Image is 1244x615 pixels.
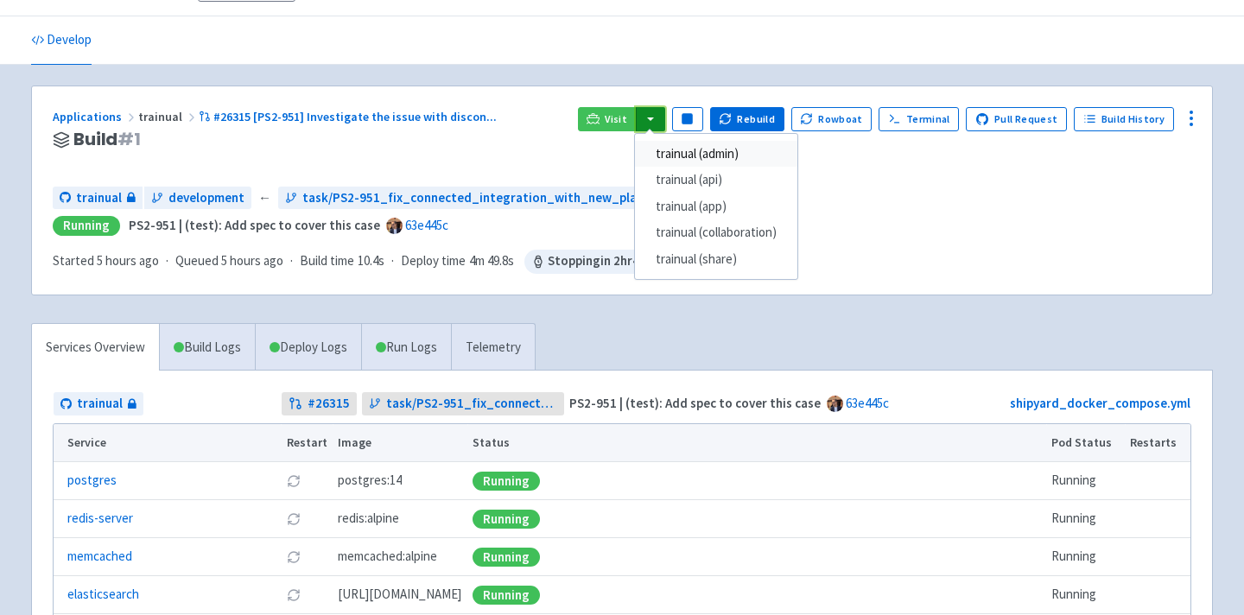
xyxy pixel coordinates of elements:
div: Running [473,586,540,605]
span: postgres:14 [338,471,402,491]
a: Applications [53,109,138,124]
div: Running [473,510,540,529]
span: redis:alpine [338,509,399,529]
a: 63e445c [405,217,448,233]
span: Queued [175,252,283,269]
button: Rowboat [791,107,873,131]
a: redis-server [67,509,133,529]
span: trainual [77,394,123,414]
a: Run Logs [361,324,451,371]
span: Started [53,252,159,269]
th: Status [467,424,1046,462]
a: Develop [31,16,92,65]
a: trainual (share) [635,246,797,273]
span: Stopping in 2 hr 49 min [524,250,688,274]
span: memcached:alpine [338,547,437,567]
span: 4m 49.8s [469,251,514,271]
span: task/PS2-951_fix_connected_integration_with_new_plans [386,394,558,414]
th: Image [333,424,467,462]
strong: # 26315 [308,394,350,414]
a: trainual (collaboration) [635,219,797,246]
span: Build [73,130,141,149]
a: Services Overview [32,324,159,371]
a: postgres [67,471,117,491]
span: task/PS2-951_fix_connected_integration_with_new_plans [302,188,650,208]
a: Pull Request [966,107,1067,131]
button: Restart pod [287,512,301,526]
a: elasticsearch [67,585,139,605]
span: development [168,188,244,208]
a: 63e445c [846,395,889,411]
span: [DOMAIN_NAME][URL] [338,585,461,605]
a: trainual [54,392,143,415]
button: Restart pod [287,550,301,564]
time: 5 hours ago [97,252,159,269]
th: Pod Status [1046,424,1125,462]
span: #26315 [PS2-951] Investigate the issue with discon ... [213,109,497,124]
a: Visit [578,107,637,131]
strong: PS2-951 | (test): Add spec to cover this case [569,395,821,411]
time: 5 hours ago [221,252,283,269]
td: Running [1046,576,1125,614]
th: Service [54,424,281,462]
span: Build time [300,251,354,271]
span: # 1 [117,127,141,151]
a: #26315 [282,392,357,415]
a: memcached [67,547,132,567]
a: Deploy Logs [255,324,361,371]
a: shipyard_docker_compose.yml [1010,395,1190,411]
span: 10.4s [358,251,384,271]
button: Restart pod [287,588,301,602]
button: Rebuild [710,107,784,131]
span: trainual [76,188,122,208]
a: trainual [53,187,143,210]
a: Telemetry [451,324,535,371]
a: development [144,187,251,210]
td: Running [1046,462,1125,500]
strong: PS2-951 | (test): Add spec to cover this case [129,217,380,233]
button: Pause [672,107,703,131]
a: Build History [1074,107,1174,131]
span: Visit [605,112,627,126]
div: Running [473,472,540,491]
td: Running [1046,500,1125,538]
th: Restart [281,424,333,462]
div: · · · [53,250,688,274]
span: trainual [138,109,199,124]
a: task/PS2-951_fix_connected_integration_with_new_plans [362,392,565,415]
span: ← [258,188,271,208]
a: trainual (admin) [635,141,797,168]
div: Running [53,216,120,236]
a: trainual (api) [635,167,797,193]
td: Running [1046,538,1125,576]
a: #26315 [PS2-951] Investigate the issue with discon... [199,109,499,124]
a: Build Logs [160,324,255,371]
div: Running [473,548,540,567]
th: Restarts [1125,424,1190,462]
a: Terminal [879,107,959,131]
span: Deploy time [401,251,466,271]
a: task/PS2-951_fix_connected_integration_with_new_plans [278,187,657,210]
button: Restart pod [287,474,301,488]
a: trainual (app) [635,193,797,220]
